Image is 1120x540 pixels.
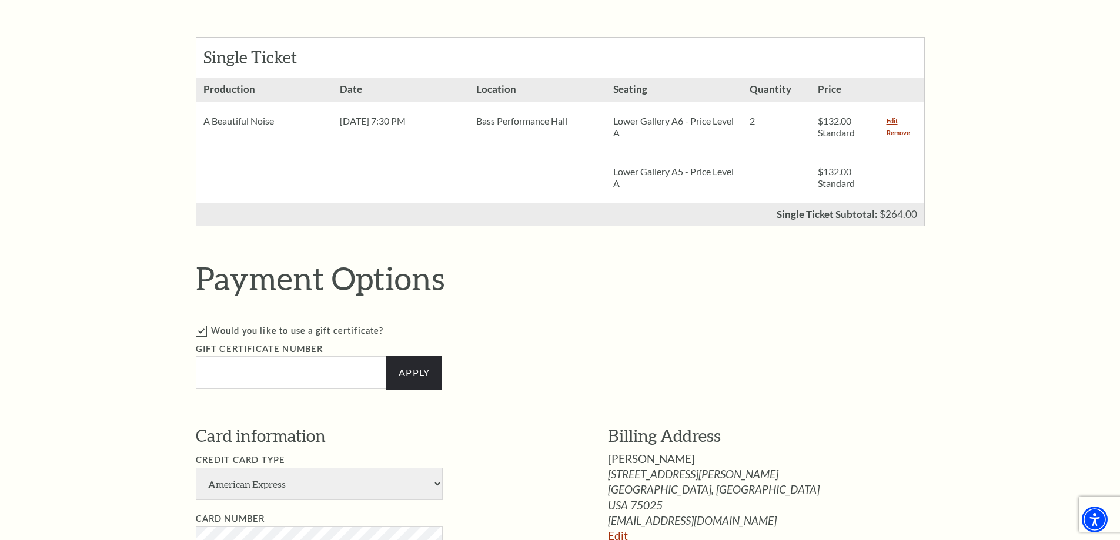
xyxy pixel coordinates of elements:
p: Lower Gallery A6 - Price Level A [613,115,735,139]
h3: Seating [606,78,743,102]
label: Would you like to use a gift certificate? [196,324,950,338]
span: $132.00 Standard [818,166,855,189]
label: Credit Card Type [196,455,286,465]
span: $132.00 Standard [818,115,855,138]
a: Remove [887,127,910,139]
h3: Date [333,78,469,102]
h3: Price [811,78,879,102]
h3: Location [469,78,606,102]
span: [GEOGRAPHIC_DATA], [GEOGRAPHIC_DATA] [608,484,950,495]
span: Billing Address [608,425,721,445]
h3: Quantity [743,78,811,102]
p: Lower Gallery A5 - Price Level A [613,166,735,189]
span: [STREET_ADDRESS][PERSON_NAME] [608,468,950,479]
h3: Card information [196,424,573,448]
p: 2 [750,115,804,127]
select: Single select [196,468,443,500]
a: Edit [887,115,898,127]
a: Apply [386,356,442,389]
span: [EMAIL_ADDRESS][DOMAIN_NAME] [608,515,950,526]
div: [DATE] 7:30 PM [333,102,469,140]
span: [PERSON_NAME] [608,452,695,465]
h2: Payment Options [196,259,950,297]
span: Bass Performance Hall [476,115,567,126]
h2: Single Ticket [203,48,332,68]
label: Gift Certificate Number [196,344,323,354]
p: Single Ticket Subtotal: [777,209,878,219]
div: Accessibility Menu [1082,507,1108,532]
input: Text field [196,356,387,389]
label: Card Number [196,514,265,524]
span: USA 75025 [608,499,950,511]
span: $264.00 [880,208,917,220]
div: A Beautiful Noise [196,102,333,140]
h3: Production [196,78,333,102]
